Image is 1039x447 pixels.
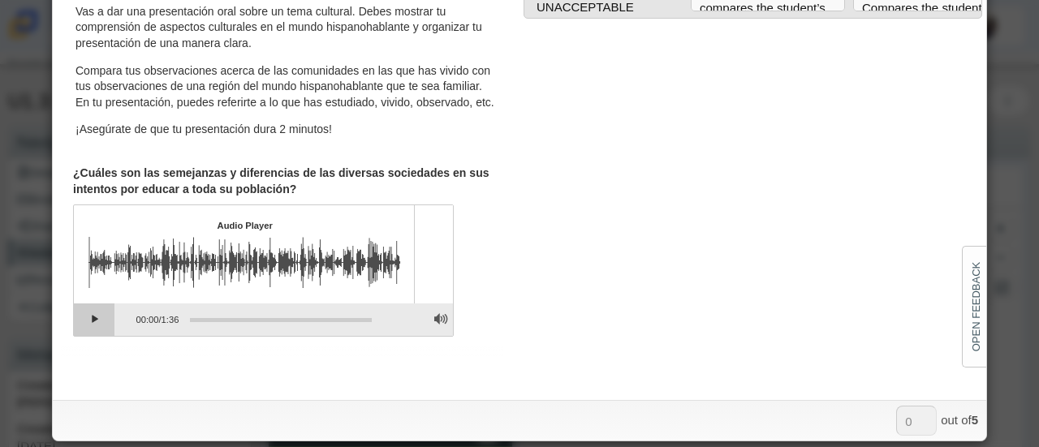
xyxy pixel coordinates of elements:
[74,303,114,336] button: Play
[972,413,978,427] b: 5
[428,303,453,336] button: Adjust Volume
[75,4,497,52] p: Vas a dar una presentación oral sobre un tema cultural. Debes mostrar tu comprensión de aspectos ...
[159,314,162,325] span: /
[73,165,489,196] b: ¿Cuáles son las semejanzas y diferencias de las diversas sociedades en sus intentos por educar a ...
[190,318,372,321] div: Progress
[941,406,978,434] div: out of
[962,246,986,367] a: Open Feedback
[88,237,401,288] img: view
[75,63,497,111] p: Compara tus observaciones acerca de las comunidades en las que has vivido con tus observaciones d...
[136,314,159,325] span: 00:00
[218,220,273,233] div: Audio Player
[162,314,179,325] span: 1:36
[75,122,497,138] p: ¡Asegúrate de que tu presentación dura 2 minutos!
